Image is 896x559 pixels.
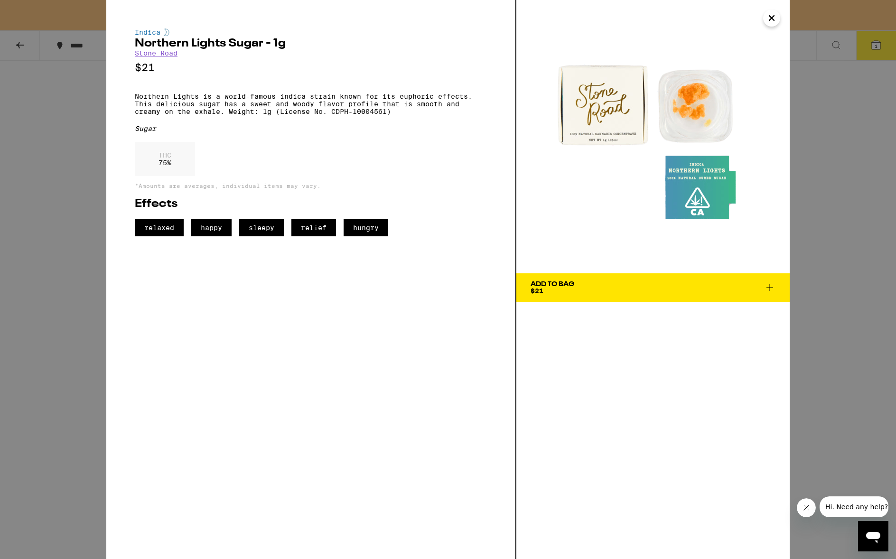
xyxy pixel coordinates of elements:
[135,219,184,236] span: relaxed
[858,521,888,551] iframe: Button to launch messaging window
[763,9,780,27] button: Close
[797,498,816,517] iframe: Close message
[191,219,232,236] span: happy
[135,49,177,57] a: Stone Road
[159,151,171,159] p: THC
[291,219,336,236] span: relief
[516,273,790,302] button: Add To Bag$21
[135,93,487,115] p: Northern Lights is a world-famous indica strain known for its euphoric effects. This delicious su...
[531,281,574,288] div: Add To Bag
[820,496,888,517] iframe: Message from company
[135,38,487,49] h2: Northern Lights Sugar - 1g
[344,219,388,236] span: hungry
[531,287,543,295] span: $21
[135,125,487,132] div: Sugar
[164,28,169,36] img: indicaColor.svg
[135,28,487,36] div: Indica
[135,183,487,189] p: *Amounts are averages, individual items may vary.
[135,62,487,74] p: $21
[135,198,487,210] h2: Effects
[239,219,284,236] span: sleepy
[135,142,195,176] div: 75 %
